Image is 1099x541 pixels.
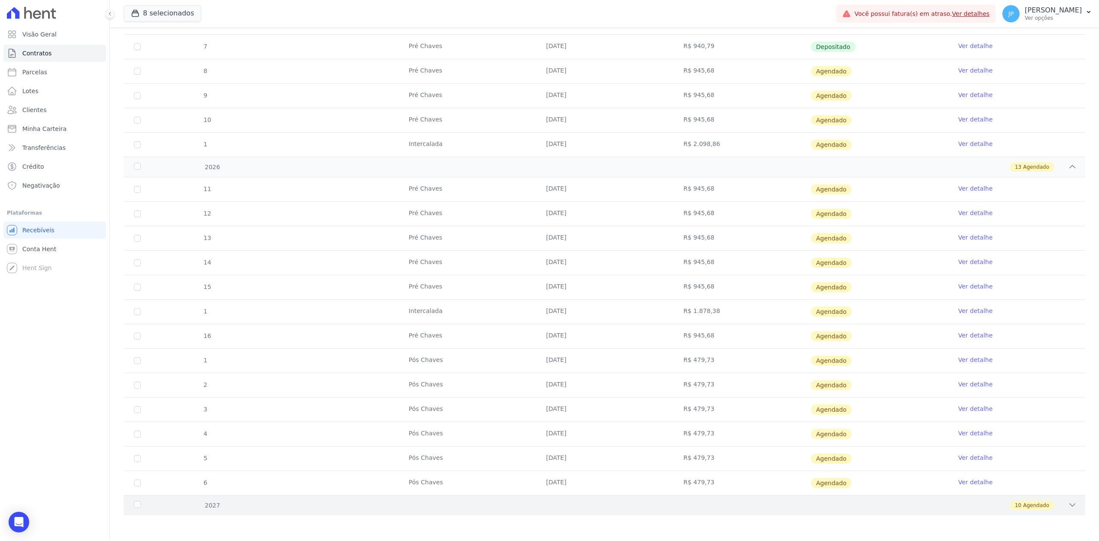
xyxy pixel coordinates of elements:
td: Pré Chaves [398,108,536,132]
td: R$ 945,68 [673,59,811,83]
input: default [134,235,141,242]
input: default [134,92,141,99]
td: R$ 479,73 [673,373,811,397]
input: default [134,284,141,291]
span: 1 [203,357,207,364]
td: R$ 945,68 [673,84,811,108]
span: Agendado [811,429,852,439]
span: Minha Carteira [22,125,67,133]
span: 10 [1015,501,1021,509]
span: Agendado [811,209,852,219]
td: Intercalada [398,133,536,157]
a: Negativação [3,177,106,194]
span: 11 [203,185,211,192]
a: Ver detalhe [958,404,993,413]
td: [DATE] [536,373,673,397]
td: [DATE] [536,324,673,348]
input: default [134,431,141,438]
span: 2 [203,381,207,388]
span: 9 [203,92,207,99]
td: Pós Chaves [398,373,536,397]
span: Transferências [22,143,66,152]
td: R$ 945,68 [673,202,811,226]
span: 12 [203,210,211,217]
span: 16 [203,332,211,339]
span: JP [1008,11,1014,17]
span: Agendado [1023,163,1049,171]
td: [DATE] [536,251,673,275]
span: 2026 [204,163,220,172]
td: R$ 479,73 [673,349,811,373]
a: Visão Geral [3,26,106,43]
span: Agendado [811,404,852,415]
td: R$ 479,73 [673,471,811,495]
td: [DATE] [536,59,673,83]
a: Lotes [3,82,106,100]
input: default [134,210,141,217]
span: Visão Geral [22,30,57,39]
td: Pós Chaves [398,398,536,422]
span: 1 [203,141,207,148]
span: Contratos [22,49,52,58]
td: Pós Chaves [398,422,536,446]
span: 4 [203,430,207,437]
span: 13 [203,234,211,241]
span: 14 [203,259,211,266]
td: Pré Chaves [398,251,536,275]
td: Pré Chaves [398,84,536,108]
a: Transferências [3,139,106,156]
td: [DATE] [536,471,673,495]
div: Plataformas [7,208,103,218]
input: default [134,382,141,389]
input: default [134,357,141,364]
a: Ver detalhe [958,331,993,340]
input: default [134,308,141,315]
a: Ver detalhe [958,140,993,148]
span: Recebíveis [22,226,55,234]
td: [DATE] [536,35,673,59]
span: 3 [203,406,207,413]
input: default [134,406,141,413]
a: Ver detalhe [958,184,993,193]
a: Ver detalhe [958,282,993,291]
td: Pré Chaves [398,324,536,348]
td: R$ 1.878,38 [673,300,811,324]
td: R$ 945,68 [673,251,811,275]
a: Ver detalhe [958,91,993,99]
td: R$ 945,68 [673,275,811,299]
button: 8 selecionados [124,5,201,21]
span: 7 [203,43,207,50]
span: Depositado [811,42,856,52]
a: Ver detalhe [958,258,993,266]
span: 10 [203,116,211,123]
span: Lotes [22,87,39,95]
span: 1 [203,308,207,315]
span: Conta Hent [22,245,56,253]
span: 2027 [204,501,220,510]
span: Negativação [22,181,60,190]
td: Pré Chaves [398,35,536,59]
a: Clientes [3,101,106,119]
td: [DATE] [536,226,673,250]
span: Parcelas [22,68,47,76]
td: R$ 945,68 [673,177,811,201]
span: Crédito [22,162,44,171]
span: Clientes [22,106,46,114]
td: Pós Chaves [398,471,536,495]
a: Contratos [3,45,106,62]
td: R$ 940,79 [673,35,811,59]
td: R$ 945,68 [673,108,811,132]
span: Agendado [811,258,852,268]
td: [DATE] [536,202,673,226]
span: 5 [203,455,207,462]
span: Agendado [811,233,852,243]
td: Pré Chaves [398,177,536,201]
td: R$ 479,73 [673,447,811,471]
span: Você possui fatura(s) em atraso. [854,9,990,18]
input: Só é possível selecionar pagamentos em aberto [134,43,141,50]
td: Pré Chaves [398,59,536,83]
span: 6 [203,479,207,486]
a: Ver detalhe [958,380,993,389]
input: default [134,186,141,193]
span: 8 [203,67,207,74]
